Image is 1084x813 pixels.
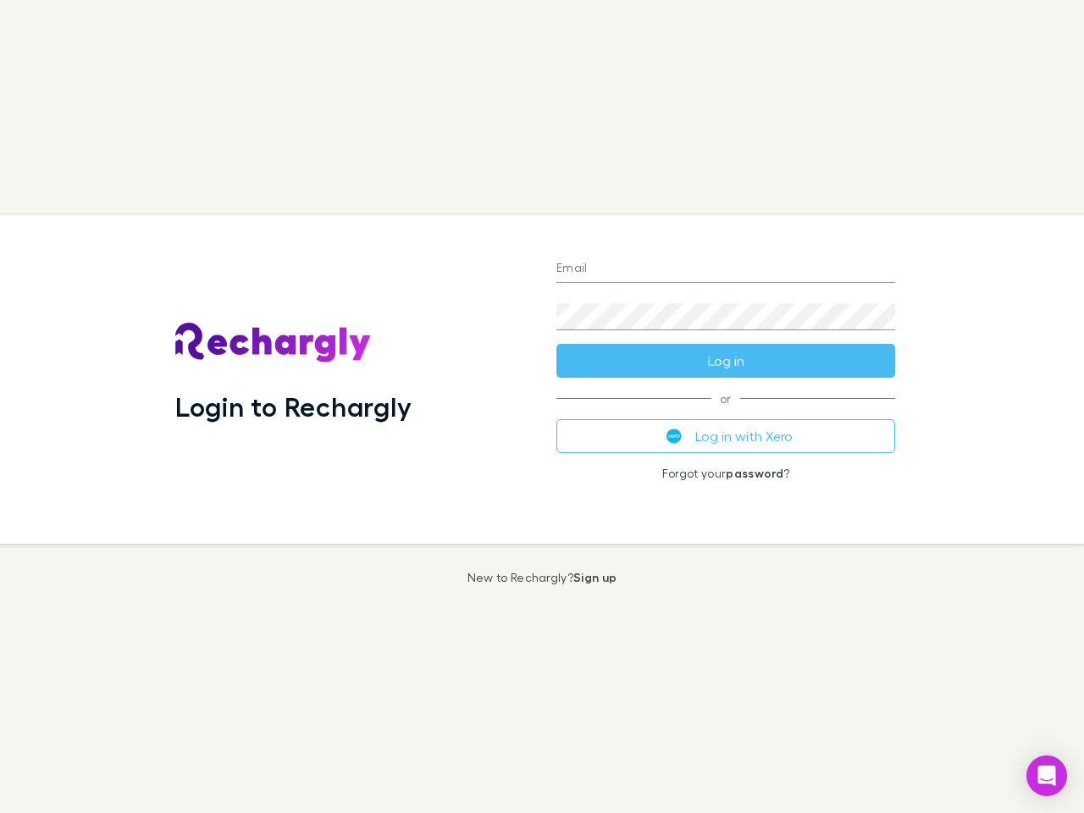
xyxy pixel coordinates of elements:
div: Open Intercom Messenger [1026,755,1067,796]
span: or [556,398,895,399]
button: Log in with Xero [556,419,895,453]
p: New to Rechargly? [467,571,617,584]
p: Forgot your ? [556,467,895,480]
img: Xero's logo [666,429,682,444]
button: Log in [556,344,895,378]
a: password [726,466,783,480]
h1: Login to Rechargly [175,390,412,423]
a: Sign up [573,570,617,584]
img: Rechargly's Logo [175,323,372,363]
